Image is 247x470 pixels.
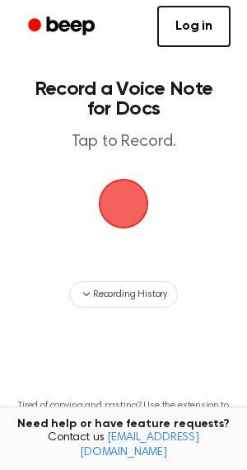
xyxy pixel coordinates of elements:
[93,287,167,302] span: Recording History
[80,432,199,458] a: [EMAIL_ADDRESS][DOMAIN_NAME]
[16,11,110,43] a: Beep
[30,132,217,153] p: Tap to Record.
[30,79,217,119] h1: Record a Voice Note for Docs
[99,179,148,228] img: Beep Logo
[157,6,231,47] a: Log in
[13,400,234,425] p: Tired of copying and pasting? Use the extension to automatically insert your recordings.
[69,281,178,308] button: Recording History
[10,431,237,460] span: Contact us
